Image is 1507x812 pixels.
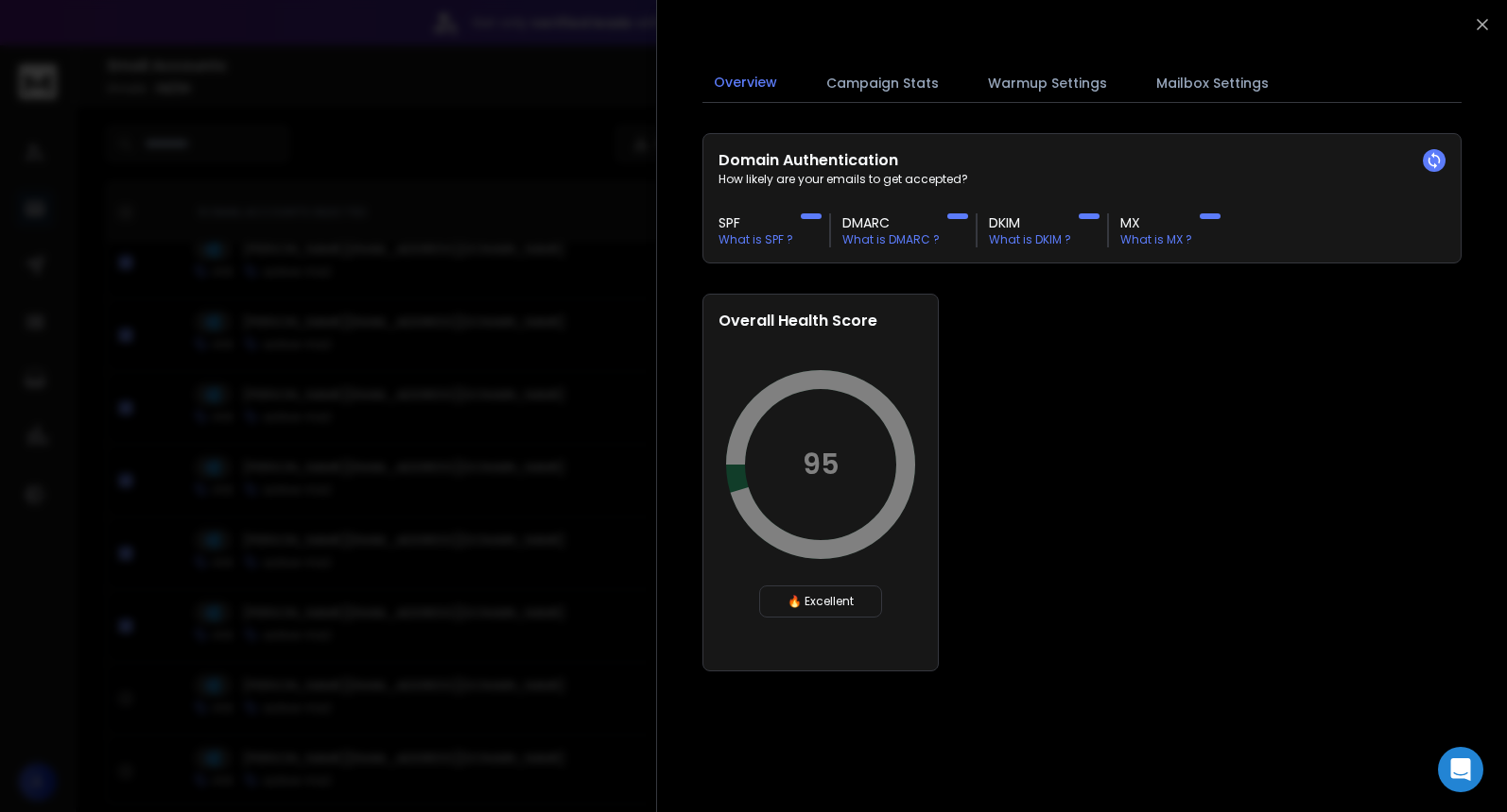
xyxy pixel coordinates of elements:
[1438,747,1483,792] div: Open Intercom Messenger
[803,448,840,482] p: 95
[719,213,793,232] h3: SPF
[842,213,940,232] h3: DMARC
[1120,232,1192,247] p: What is MX ?
[719,310,923,332] h2: Overall Health Score
[759,585,882,617] div: 🔥 Excellent
[702,61,788,105] button: Overview
[1120,213,1192,232] h3: MX
[719,232,793,247] p: What is SPF ?
[989,213,1071,232] h3: DKIM
[815,62,950,104] button: Campaign Stats
[842,232,940,247] p: What is DMARC ?
[1145,62,1280,104] button: Mailbox Settings
[989,232,1071,247] p: What is DKIM ?
[719,149,1446,172] h2: Domain Authentication
[719,172,1446,187] p: How likely are your emails to get accepted?
[977,62,1118,104] button: Warmup Settings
